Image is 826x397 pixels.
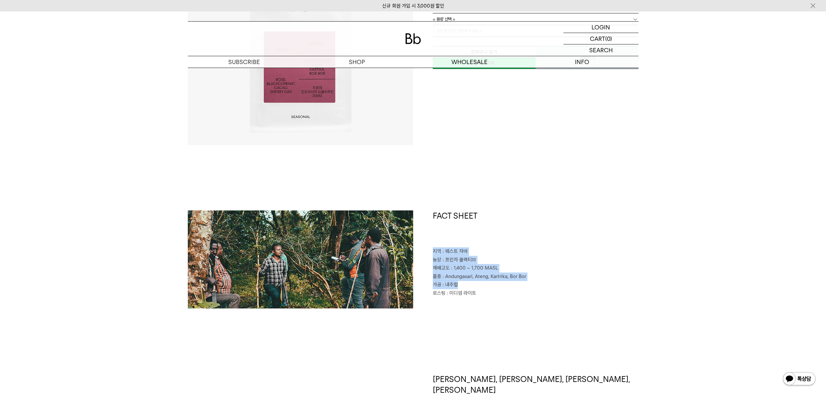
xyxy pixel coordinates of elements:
p: CART [590,33,605,44]
img: 인도네시아 프린자 내추럴 [188,210,413,308]
span: : 웨스트 자바 [443,248,468,254]
span: 지역 [433,248,441,254]
img: 카카오톡 채널 1:1 채팅 버튼 [782,372,816,387]
a: 신규 회원 가입 시 3,000원 할인 [382,3,444,9]
p: (0) [605,33,612,44]
img: 로고 [405,33,421,44]
span: 로스팅 [433,290,445,296]
span: : 1,400 ~ 1,700 MASL [451,265,498,271]
a: SHOP [300,56,413,68]
span: 재배고도 [433,265,450,271]
p: SEARCH [589,44,613,56]
span: : 내추럴 [443,282,458,288]
a: CART (0) [563,33,639,44]
span: : 미디엄 라이트 [447,290,476,296]
p: INFO [526,56,639,68]
h1: FACT SHEET [433,210,639,248]
a: LOGIN [563,22,639,33]
span: 품종 [433,273,441,279]
button: 구매하기 [536,46,639,69]
p: LOGIN [591,22,610,33]
p: WHOLESALE [413,56,526,68]
span: 농장 [433,257,441,263]
span: : 프린자 콜렉티브 [443,257,476,263]
a: SUBSCRIBE [188,56,300,68]
span: 가공 [433,282,441,288]
span: : Andungasari, Ateng, Kartrika, Bor Bor [443,273,526,279]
